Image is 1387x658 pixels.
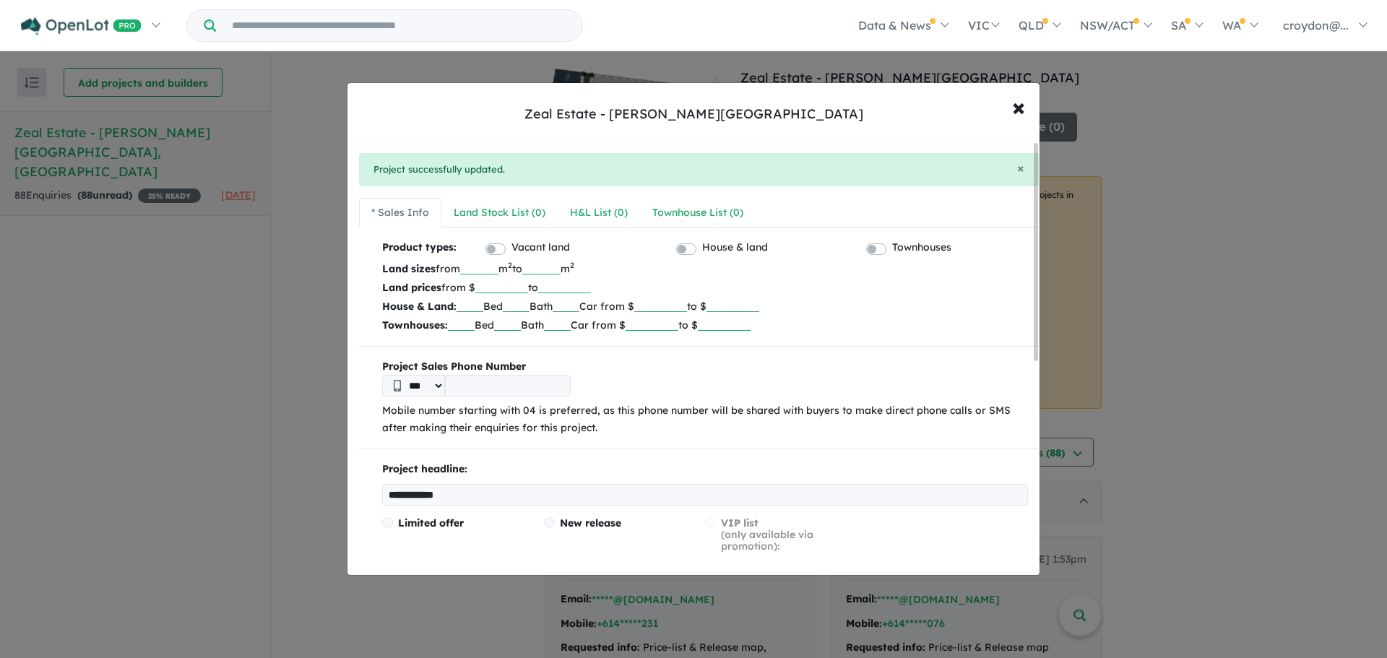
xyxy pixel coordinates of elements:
[1012,91,1025,122] span: ×
[892,239,951,256] label: Townhouses
[524,105,863,124] div: Zeal Estate - [PERSON_NAME][GEOGRAPHIC_DATA]
[359,153,1039,186] div: Project successfully updated.
[560,516,621,529] span: New release
[382,300,457,313] b: House & Land:
[382,259,1028,278] p: from m to m
[382,281,441,294] b: Land prices
[21,17,142,35] img: Openlot PRO Logo White
[382,316,1028,334] p: Bed Bath Car from $ to $
[394,380,401,391] img: Phone icon
[454,204,545,222] div: Land Stock List ( 0 )
[382,358,1028,376] b: Project Sales Phone Number
[511,239,570,256] label: Vacant land
[570,260,574,270] sup: 2
[1017,160,1024,176] span: ×
[382,319,448,332] b: Townhouses:
[1283,18,1349,33] span: croydon@...
[702,239,768,256] label: House & land
[382,402,1028,437] p: Mobile number starting with 04 is preferred, as this phone number will be shared with buyers to m...
[398,516,464,529] span: Limited offer
[219,10,579,41] input: Try estate name, suburb, builder or developer
[1017,162,1024,175] button: Close
[382,461,1028,478] p: Project headline:
[382,278,1028,297] p: from $ to
[382,239,457,259] b: Product types:
[382,297,1028,316] p: Bed Bath Car from $ to $
[371,204,429,222] div: * Sales Info
[570,204,628,222] div: H&L List ( 0 )
[508,260,512,270] sup: 2
[652,204,743,222] div: Townhouse List ( 0 )
[382,262,436,275] b: Land sizes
